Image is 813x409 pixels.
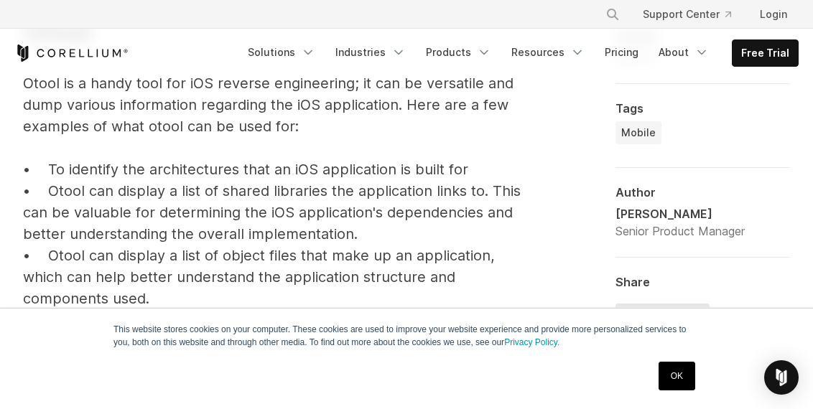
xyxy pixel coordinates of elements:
[239,39,324,65] a: Solutions
[764,360,799,395] div: Open Intercom Messenger
[504,337,559,347] a: Privacy Policy.
[659,362,695,390] a: OK
[14,44,129,62] a: Corellium Home
[615,121,661,144] a: Mobile
[615,205,745,222] div: [PERSON_NAME]
[615,222,745,240] div: Senior Product Manager
[733,40,798,66] a: Free Trial
[417,39,500,65] a: Products
[239,39,799,67] div: Navigation Menu
[631,1,743,27] a: Support Center
[615,304,710,329] button: Copy link
[615,275,790,289] div: Share
[621,126,656,140] span: Mobile
[615,101,790,116] div: Tags
[327,39,414,65] a: Industries
[615,185,790,199] div: Author
[650,39,717,65] a: About
[600,1,626,27] button: Search
[596,39,647,65] a: Pricing
[503,39,593,65] a: Resources
[588,1,799,27] div: Navigation Menu
[748,1,799,27] a: Login
[113,323,700,349] p: This website stores cookies on your computer. These cookies are used to improve your website expe...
